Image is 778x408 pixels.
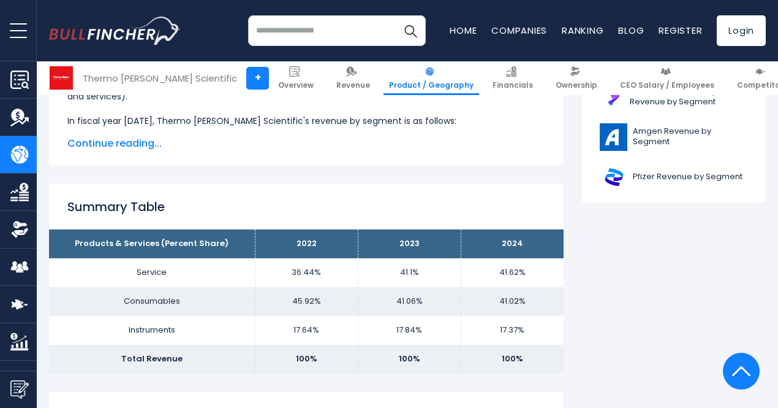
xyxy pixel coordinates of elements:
[461,229,564,258] th: 2024
[493,80,533,90] span: Financials
[630,87,749,107] span: [PERSON_NAME] Corporation Revenue by Segment
[659,24,702,37] a: Register
[255,258,358,287] td: 36.44%
[383,61,479,95] a: Product / Geography
[49,17,181,45] a: Go to homepage
[67,136,545,151] span: Continue reading...
[550,61,603,95] a: Ownership
[461,287,564,316] td: 41.02%
[358,258,461,287] td: 41.1%
[49,258,255,287] td: Service
[620,80,714,90] span: CEO Salary / Employees
[255,345,358,374] td: 100%
[49,345,255,374] td: Total Revenue
[450,24,477,37] a: Home
[278,80,314,90] span: Overview
[67,198,545,216] h2: Summary Table
[273,61,319,95] a: Overview
[633,172,742,182] span: Pfizer Revenue by Segment
[49,17,181,45] img: bullfincher logo
[358,287,461,316] td: 41.06%
[358,316,461,345] td: 17.84%
[491,24,547,37] a: Companies
[556,80,597,90] span: Ownership
[614,61,720,95] a: CEO Salary / Employees
[255,316,358,345] td: 17.64%
[591,120,757,154] a: Amgen Revenue by Segment
[389,80,474,90] span: Product / Geography
[395,15,426,46] button: Search
[255,287,358,316] td: 45.92%
[461,258,564,287] td: 41.62%
[599,163,629,191] img: PFE logo
[49,287,255,316] td: Consumables
[255,229,358,258] th: 2022
[618,24,644,37] a: Blog
[487,61,538,95] a: Financials
[599,83,626,111] img: DHR logo
[461,316,564,345] td: 17.37%
[83,71,237,85] div: Thermo [PERSON_NAME] Scientific
[10,220,29,239] img: Ownership
[246,67,269,90] a: +
[591,160,757,194] a: Pfizer Revenue by Segment
[49,316,255,345] td: Instruments
[599,123,629,151] img: AMGN logo
[591,80,757,114] a: [PERSON_NAME] Corporation Revenue by Segment
[633,126,749,147] span: Amgen Revenue by Segment
[67,114,545,128] p: In fiscal year [DATE], Thermo [PERSON_NAME] Scientific's revenue by segment is as follows:
[336,80,370,90] span: Revenue
[717,15,766,46] a: Login
[562,24,603,37] a: Ranking
[49,229,255,258] th: Products & Services (Percent Share)
[358,229,461,258] th: 2023
[50,66,73,90] img: TMO logo
[461,345,564,374] td: 100%
[358,345,461,374] td: 100%
[331,61,376,95] a: Revenue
